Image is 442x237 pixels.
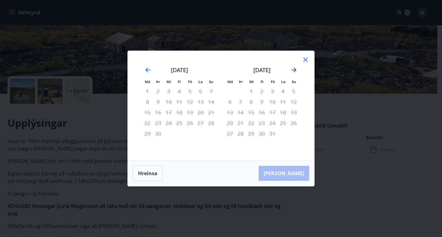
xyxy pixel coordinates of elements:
[278,107,288,118] td: Not available. laugardagur, 18. október 2025
[225,96,235,107] td: Not available. mánudagur, 6. október 2025
[142,107,153,118] td: Not available. mánudagur, 15. september 2025
[142,96,153,107] td: Not available. mánudagur, 8. september 2025
[235,96,246,107] td: Not available. þriðjudagur, 7. október 2025
[281,79,286,84] small: La
[153,86,163,96] td: Not available. þriðjudagur, 2. september 2025
[256,107,267,118] td: Not available. fimmtudagur, 16. október 2025
[185,96,195,107] td: Not available. föstudagur, 12. september 2025
[163,86,174,96] td: Not available. miðvikudagur, 3. september 2025
[153,107,163,118] td: Not available. þriðjudagur, 16. september 2025
[185,118,195,128] td: Not available. föstudagur, 26. september 2025
[246,96,256,107] td: Not available. miðvikudagur, 8. október 2025
[225,118,235,128] td: Not available. mánudagur, 20. október 2025
[135,58,307,153] div: Calendar
[246,86,256,96] td: Not available. miðvikudagur, 1. október 2025
[163,118,174,128] td: Not available. miðvikudagur, 24. september 2025
[153,118,163,128] td: Not available. þriðjudagur, 23. september 2025
[256,118,267,128] td: Not available. fimmtudagur, 23. október 2025
[256,96,267,107] td: Not available. fimmtudagur, 9. október 2025
[206,86,216,96] td: Not available. sunnudagur, 7. september 2025
[267,86,278,96] td: Not available. föstudagur, 3. október 2025
[267,128,278,139] td: Not available. föstudagur, 31. október 2025
[225,107,235,118] td: Not available. mánudagur, 13. október 2025
[174,96,185,107] td: Not available. fimmtudagur, 11. september 2025
[171,66,188,74] strong: [DATE]
[195,107,206,118] td: Not available. laugardagur, 20. september 2025
[198,79,203,84] small: La
[206,107,216,118] td: Not available. sunnudagur, 21. september 2025
[253,66,271,74] strong: [DATE]
[163,107,174,118] td: Not available. miðvikudagur, 17. september 2025
[271,79,275,84] small: Fö
[142,118,153,128] td: Not available. mánudagur, 22. september 2025
[288,96,299,107] td: Not available. sunnudagur, 12. október 2025
[235,128,246,139] td: Not available. þriðjudagur, 28. október 2025
[156,79,160,84] small: Þr
[292,79,296,84] small: Su
[246,107,256,118] td: Not available. miðvikudagur, 15. október 2025
[235,118,246,128] td: Not available. þriðjudagur, 21. október 2025
[188,79,192,84] small: Fö
[246,128,256,139] td: Not available. miðvikudagur, 29. október 2025
[174,86,185,96] td: Not available. fimmtudagur, 4. september 2025
[185,107,195,118] td: Not available. föstudagur, 19. september 2025
[290,66,298,74] div: Move forward to switch to the next month.
[133,165,163,181] button: Hreinsa
[185,86,195,96] td: Not available. föstudagur, 5. september 2025
[267,96,278,107] td: Not available. föstudagur, 10. október 2025
[209,79,213,84] small: Su
[261,79,264,84] small: Fi
[153,96,163,107] td: Not available. þriðjudagur, 9. september 2025
[278,118,288,128] td: Not available. laugardagur, 25. október 2025
[142,86,153,96] td: Not available. mánudagur, 1. september 2025
[195,96,206,107] td: Not available. laugardagur, 13. september 2025
[206,96,216,107] td: Not available. sunnudagur, 14. september 2025
[288,118,299,128] td: Not available. sunnudagur, 26. október 2025
[195,118,206,128] td: Not available. laugardagur, 27. september 2025
[163,96,174,107] td: Not available. miðvikudagur, 10. september 2025
[267,118,278,128] td: Not available. föstudagur, 24. október 2025
[249,79,254,84] small: Mi
[166,79,171,84] small: Mi
[256,86,267,96] td: Not available. fimmtudagur, 2. október 2025
[144,66,151,74] div: Move backward to switch to the previous month.
[227,79,233,84] small: Má
[142,128,153,139] td: Not available. mánudagur, 29. september 2025
[174,107,185,118] td: Not available. fimmtudagur, 18. september 2025
[288,107,299,118] td: Not available. sunnudagur, 19. október 2025
[256,128,267,139] td: Not available. fimmtudagur, 30. október 2025
[153,128,163,139] td: Not available. þriðjudagur, 30. september 2025
[206,118,216,128] td: Not available. sunnudagur, 28. september 2025
[278,96,288,107] td: Not available. laugardagur, 11. október 2025
[235,107,246,118] td: Not available. þriðjudagur, 14. október 2025
[267,107,278,118] td: Not available. föstudagur, 17. október 2025
[278,86,288,96] td: Not available. laugardagur, 4. október 2025
[239,79,243,84] small: Þr
[246,118,256,128] td: Not available. miðvikudagur, 22. október 2025
[288,86,299,96] td: Not available. sunnudagur, 5. október 2025
[178,79,181,84] small: Fi
[225,128,235,139] td: Not available. mánudagur, 27. október 2025
[145,79,150,84] small: Má
[195,86,206,96] td: Not available. laugardagur, 6. september 2025
[174,118,185,128] td: Not available. fimmtudagur, 25. september 2025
